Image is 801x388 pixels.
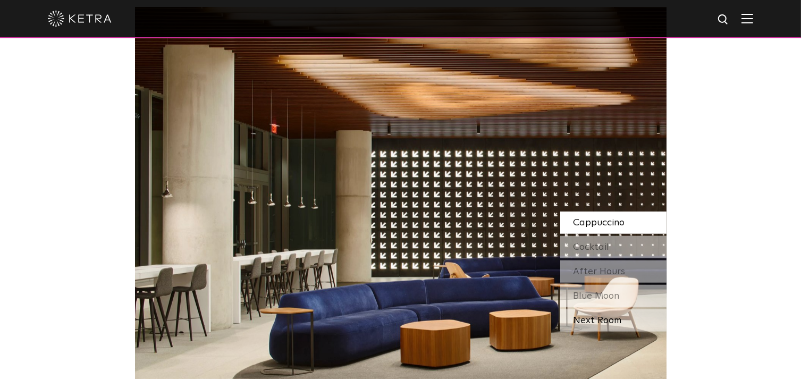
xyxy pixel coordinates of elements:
img: Hamburger%20Nav.svg [741,13,753,23]
img: search icon [717,13,730,27]
span: Cappuccino [574,218,625,227]
div: Next Room [560,309,667,332]
span: After Hours [574,267,626,276]
span: Cocktail [574,242,610,252]
span: Blue Moon [574,291,620,301]
img: SS_SXSW_Desktop_Cool [135,7,667,379]
img: ketra-logo-2019-white [48,11,112,27]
